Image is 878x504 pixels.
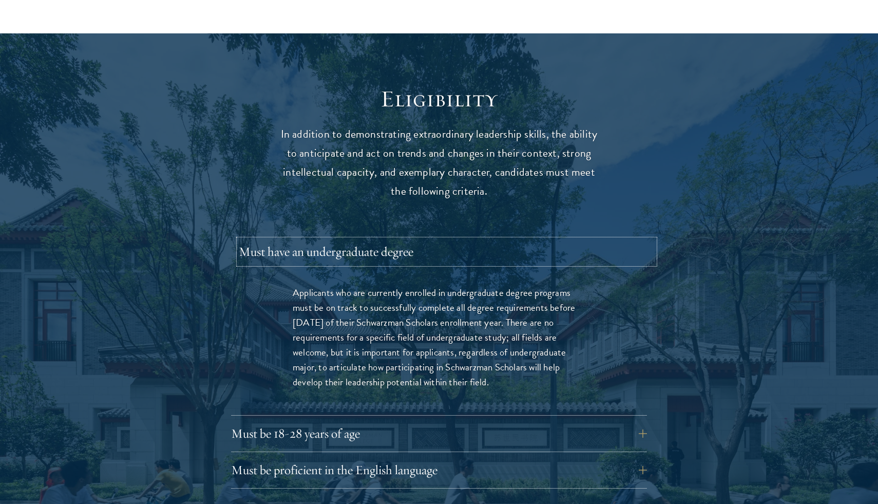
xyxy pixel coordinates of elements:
p: Applicants who are currently enrolled in undergraduate degree programs must be on track to succes... [293,285,585,389]
button: Must have an undergraduate degree [239,239,655,264]
button: Must be 18-28 years of age [231,421,647,446]
button: Must be proficient in the English language [231,458,647,482]
p: In addition to demonstrating extraordinary leadership skills, the ability to anticipate and act o... [280,125,598,201]
h2: Eligibility [280,85,598,114]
